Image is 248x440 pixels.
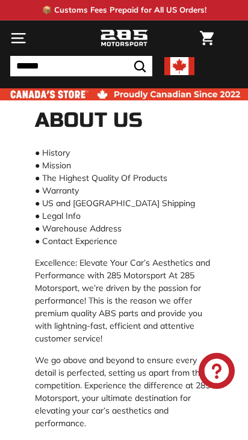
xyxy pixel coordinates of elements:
[100,28,148,49] img: Logo_285_Motorsport_areodynamics_components
[10,56,152,76] input: Search
[194,21,220,55] a: Cart
[195,353,238,392] inbox-online-store-chat: Shopify online store chat
[35,354,213,430] p: We go above and beyond to ensure every detail is perfected, setting us apart from the competition...
[35,147,213,248] p: ● History ● Mission ● The Highest Quality Of Products ● Warranty ● US and [GEOGRAPHIC_DATA] Shipp...
[35,257,213,345] p: Excellence: Elevate Your Car’s Aesthetics and Performance with 285 Motorsport At 285 Motorsport, ...
[42,4,206,16] p: 📦 Customs Fees Prepaid for All US Orders!
[35,109,213,132] h1: About Us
